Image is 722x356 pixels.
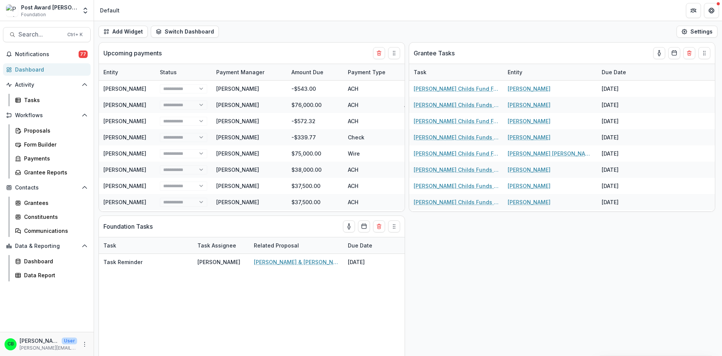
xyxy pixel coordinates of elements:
[358,220,370,232] button: Calendar
[103,222,153,231] p: Foundation Tasks
[343,237,400,254] div: Due Date
[103,86,146,92] a: [PERSON_NAME]
[103,49,162,58] p: Upcoming payments
[99,241,121,249] div: Task
[343,129,400,145] div: Check
[12,211,91,223] a: Constituents
[343,145,400,162] div: Wire
[21,3,77,11] div: Post Award [PERSON_NAME] Childs Memorial Fund
[80,3,91,18] button: Open entity switcher
[400,113,456,129] div: [DATE]
[24,96,85,104] div: Tasks
[254,258,339,266] a: [PERSON_NAME] & [PERSON_NAME]
[103,199,146,205] a: [PERSON_NAME]
[103,183,146,189] a: [PERSON_NAME]
[103,258,143,266] p: Task Reminder
[3,79,91,91] button: Open Activity
[400,210,456,226] div: [DATE]
[12,255,91,267] a: Dashboard
[15,66,85,73] div: Dashboard
[287,162,343,178] div: $38,000.00
[103,167,146,173] a: [PERSON_NAME]
[597,129,654,145] div: [DATE]
[3,109,91,121] button: Open Workflows
[24,127,85,134] div: Proposals
[343,68,390,76] div: Payment Type
[287,81,343,97] div: -$543.00
[155,64,212,80] div: Status
[99,64,155,80] div: Entity
[597,194,654,210] div: [DATE]
[597,64,654,80] div: Due Date
[216,150,259,157] div: [PERSON_NAME]
[698,47,710,59] button: Drag
[197,258,240,266] div: [PERSON_NAME]
[216,133,259,141] div: [PERSON_NAME]
[12,269,91,281] a: Data Report
[414,117,499,125] a: [PERSON_NAME] Childs Fund Fellowship Award Financial Expenditure Report
[414,150,499,157] a: [PERSON_NAME] Childs Fund Fellowship Award Financial Expenditure Report
[400,97,456,113] div: Aug 31, 2025
[249,237,343,254] div: Related Proposal
[508,166,551,174] a: [PERSON_NAME]
[103,134,146,141] a: [PERSON_NAME]
[193,237,249,254] div: Task Assignee
[400,68,433,76] div: Due Date
[597,68,631,76] div: Due Date
[15,243,79,249] span: Data & Reporting
[24,257,85,265] div: Dashboard
[12,166,91,179] a: Grantee Reports
[343,97,400,113] div: ACH
[212,64,287,80] div: Payment Manager
[388,220,400,232] button: Drag
[414,49,455,58] p: Grantee Tasks
[508,150,593,157] a: [PERSON_NAME] [PERSON_NAME]
[6,5,18,17] img: Post Award Jane Coffin Childs Memorial Fund
[683,47,695,59] button: Delete card
[12,197,91,209] a: Grantees
[287,97,343,113] div: $76,000.00
[216,198,259,206] div: [PERSON_NAME]
[414,133,499,141] a: [PERSON_NAME] Childs Funds Fellow’s Annual Progress Report
[12,124,91,137] a: Proposals
[151,26,219,38] button: Switch Dashboard
[343,210,400,226] div: ACH
[400,178,456,194] div: [DATE]
[15,185,79,191] span: Contacts
[414,166,499,174] a: [PERSON_NAME] Childs Funds Fellow’s Annual Progress Report
[343,241,377,249] div: Due Date
[409,64,503,80] div: Task
[216,101,259,109] div: [PERSON_NAME]
[287,64,343,80] div: Amount Due
[100,6,120,14] div: Default
[343,220,355,232] button: toggle-assigned-to-me
[686,3,701,18] button: Partners
[343,162,400,178] div: ACH
[79,50,88,58] span: 77
[508,85,551,93] a: [PERSON_NAME]
[80,340,89,349] button: More
[216,166,259,174] div: [PERSON_NAME]
[503,68,527,76] div: Entity
[653,47,665,59] button: toggle-assigned-to-me
[216,117,259,125] div: [PERSON_NAME]
[508,117,551,125] a: [PERSON_NAME]
[287,113,343,129] div: -$572.32
[400,145,456,162] div: [DATE]
[24,154,85,162] div: Payments
[414,101,499,109] a: [PERSON_NAME] Childs Funds Fellow’s Annual Progress Report
[400,162,456,178] div: [DATE]
[409,68,431,76] div: Task
[99,26,148,38] button: Add Widget
[18,31,63,38] span: Search...
[597,113,654,129] div: [DATE]
[400,194,456,210] div: [DATE]
[400,64,456,80] div: Due Date
[400,129,456,145] div: [DATE]
[400,81,456,97] div: [DATE]
[20,337,59,345] p: [PERSON_NAME]
[343,64,400,80] div: Payment Type
[20,345,77,351] p: [PERSON_NAME][EMAIL_ADDRESS][PERSON_NAME][DOMAIN_NAME]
